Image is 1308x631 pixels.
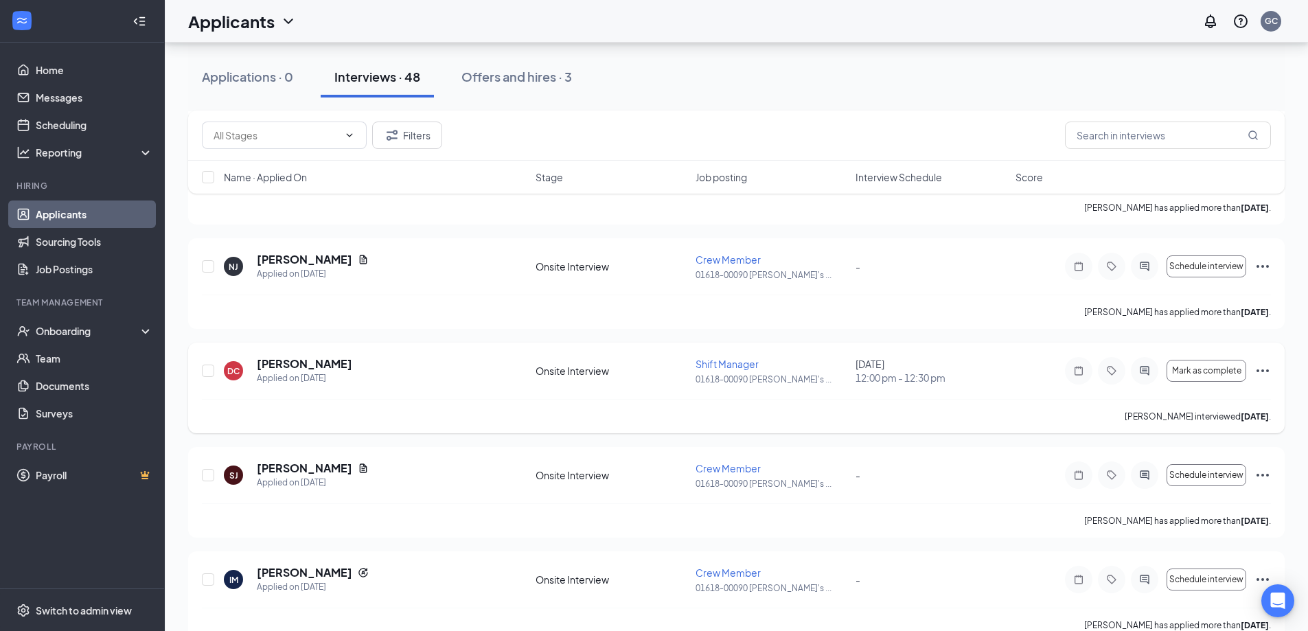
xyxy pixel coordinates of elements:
button: Schedule interview [1167,569,1246,590]
p: 01618-00090 [PERSON_NAME]'s ... [696,478,847,490]
span: 12:00 pm - 12:30 pm [856,371,1007,385]
div: DC [227,365,240,377]
h5: [PERSON_NAME] [257,461,352,476]
a: Home [36,56,153,84]
div: Open Intercom Messenger [1261,584,1294,617]
svg: WorkstreamLogo [15,14,29,27]
p: [PERSON_NAME] interviewed . [1125,411,1271,422]
svg: ActiveChat [1136,261,1153,272]
div: Payroll [16,441,150,452]
input: Search in interviews [1065,122,1271,149]
a: PayrollCrown [36,461,153,489]
div: Team Management [16,297,150,308]
svg: Reapply [358,567,369,578]
svg: ActiveChat [1136,574,1153,585]
svg: Tag [1103,261,1120,272]
svg: Notifications [1202,13,1219,30]
b: [DATE] [1241,411,1269,422]
button: Schedule interview [1167,255,1246,277]
svg: Ellipses [1254,258,1271,275]
b: [DATE] [1241,516,1269,526]
svg: Tag [1103,365,1120,376]
span: Schedule interview [1169,262,1243,271]
svg: Ellipses [1254,467,1271,483]
svg: Document [358,254,369,265]
svg: ChevronDown [280,13,297,30]
svg: Collapse [133,14,146,28]
span: - [856,260,860,273]
p: 01618-00090 [PERSON_NAME]'s ... [696,374,847,385]
div: Interviews · 48 [334,68,420,85]
svg: Settings [16,604,30,617]
div: Onsite Interview [536,573,687,586]
div: Reporting [36,146,154,159]
svg: Document [358,463,369,474]
span: - [856,573,860,586]
a: Documents [36,372,153,400]
div: Applications · 0 [202,68,293,85]
button: Mark as complete [1167,360,1246,382]
span: Schedule interview [1169,470,1243,480]
svg: Note [1070,470,1087,481]
div: Applied on [DATE] [257,476,369,490]
svg: Analysis [16,146,30,159]
h5: [PERSON_NAME] [257,356,352,371]
span: Crew Member [696,566,761,579]
div: SJ [229,470,238,481]
svg: Ellipses [1254,571,1271,588]
div: Switch to admin view [36,604,132,617]
a: Surveys [36,400,153,427]
p: [PERSON_NAME] has applied more than . [1084,202,1271,214]
p: [PERSON_NAME] has applied more than . [1084,619,1271,631]
button: Filter Filters [372,122,442,149]
div: Onsite Interview [536,364,687,378]
svg: MagnifyingGlass [1248,130,1259,141]
a: Applicants [36,200,153,228]
div: Onboarding [36,324,141,338]
div: Onsite Interview [536,260,687,273]
span: Interview Schedule [856,170,942,184]
svg: Tag [1103,574,1120,585]
div: NJ [229,261,238,273]
b: [DATE] [1241,203,1269,213]
p: 01618-00090 [PERSON_NAME]'s ... [696,269,847,281]
a: Team [36,345,153,372]
svg: ActiveChat [1136,470,1153,481]
span: Mark as complete [1172,366,1241,376]
span: Crew Member [696,462,761,474]
p: [PERSON_NAME] has applied more than . [1084,515,1271,527]
svg: ActiveChat [1136,365,1153,376]
h5: [PERSON_NAME] [257,252,352,267]
svg: Note [1070,365,1087,376]
span: Schedule interview [1169,575,1243,584]
span: Score [1016,170,1043,184]
svg: Ellipses [1254,363,1271,379]
button: Schedule interview [1167,464,1246,486]
span: - [856,469,860,481]
a: Sourcing Tools [36,228,153,255]
svg: UserCheck [16,324,30,338]
div: IM [229,574,238,586]
b: [DATE] [1241,620,1269,630]
input: All Stages [214,128,339,143]
div: [DATE] [856,357,1007,385]
a: Job Postings [36,255,153,283]
div: Applied on [DATE] [257,580,369,594]
div: Applied on [DATE] [257,267,369,281]
a: Messages [36,84,153,111]
a: Scheduling [36,111,153,139]
div: Offers and hires · 3 [461,68,572,85]
h1: Applicants [188,10,275,33]
svg: QuestionInfo [1232,13,1249,30]
p: [PERSON_NAME] has applied more than . [1084,306,1271,318]
b: [DATE] [1241,307,1269,317]
svg: Note [1070,261,1087,272]
div: GC [1265,15,1278,27]
svg: Tag [1103,470,1120,481]
span: Stage [536,170,563,184]
div: Onsite Interview [536,468,687,482]
span: Shift Manager [696,358,759,370]
span: Job posting [696,170,747,184]
svg: Filter [384,127,400,144]
span: Name · Applied On [224,170,307,184]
